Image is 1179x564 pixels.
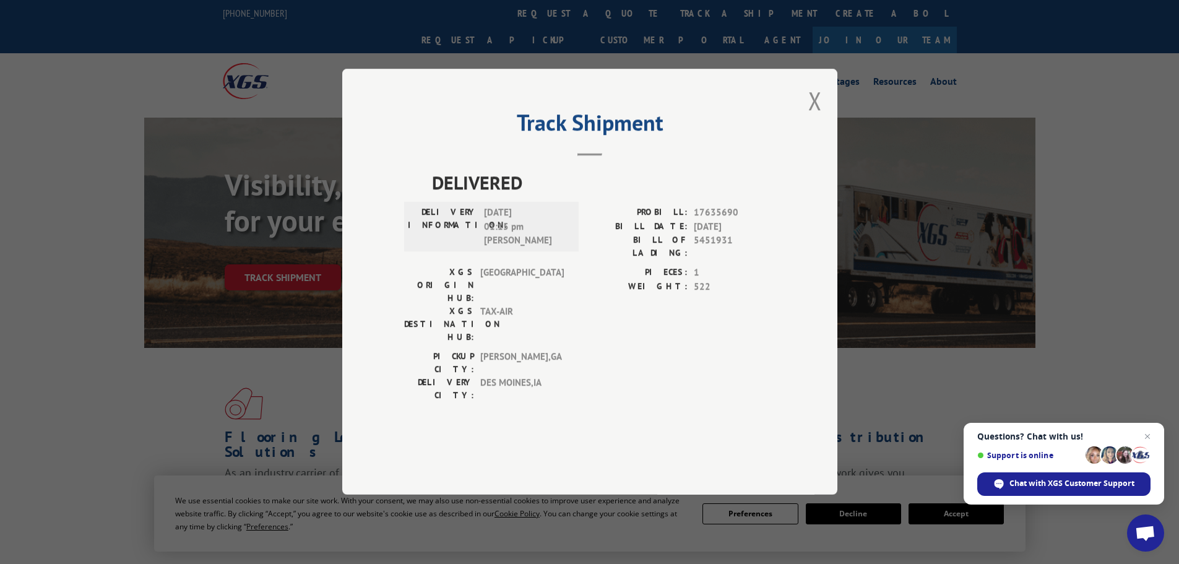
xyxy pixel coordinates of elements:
[590,220,688,234] label: BILL DATE:
[1009,478,1134,489] span: Chat with XGS Customer Support
[480,266,564,305] span: [GEOGRAPHIC_DATA]
[590,234,688,260] label: BILL OF LADING:
[694,220,775,234] span: [DATE]
[432,169,775,197] span: DELIVERED
[694,234,775,260] span: 5451931
[484,206,568,248] span: [DATE] 01:15 pm [PERSON_NAME]
[694,266,775,280] span: 1
[1127,514,1164,552] div: Open chat
[404,266,474,305] label: XGS ORIGIN HUB:
[977,451,1081,460] span: Support is online
[977,472,1151,496] div: Chat with XGS Customer Support
[404,376,474,402] label: DELIVERY CITY:
[694,280,775,294] span: 522
[404,305,474,344] label: XGS DESTINATION HUB:
[1140,429,1155,444] span: Close chat
[590,206,688,220] label: PROBILL:
[480,350,564,376] span: [PERSON_NAME] , GA
[590,280,688,294] label: WEIGHT:
[408,206,478,248] label: DELIVERY INFORMATION:
[480,376,564,402] span: DES MOINES , IA
[977,432,1151,441] span: Questions? Chat with us!
[808,84,822,117] button: Close modal
[590,266,688,280] label: PIECES:
[404,350,474,376] label: PICKUP CITY:
[404,114,775,137] h2: Track Shipment
[694,206,775,220] span: 17635690
[480,305,564,344] span: TAX-AIR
